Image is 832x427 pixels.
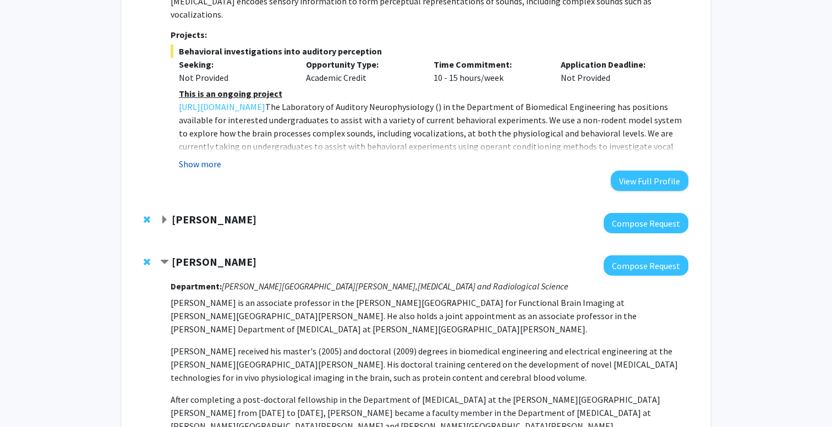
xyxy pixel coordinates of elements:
span: Remove Michele Manahan from bookmarks [144,215,150,224]
span: Contract Jun Hua Bookmark [160,258,169,267]
a: [URL][DOMAIN_NAME] [179,100,265,113]
p: Time Commitment: [434,58,545,71]
button: Show more [179,157,221,171]
span: Remove Jun Hua from bookmarks [144,258,150,266]
iframe: Chat [8,377,47,419]
div: 10 - 15 hours/week [425,58,553,84]
i: [MEDICAL_DATA] and Radiological Science [418,281,568,292]
strong: Projects: [171,29,207,40]
span: The Laboratory of Auditory Neurophysiology ( [265,101,439,112]
p: [PERSON_NAME] received his master's (2005) and doctoral (2009) degrees in biomedical engineering ... [171,344,688,384]
strong: [PERSON_NAME] [172,212,256,226]
p: Application Deadline: [561,58,672,71]
u: This is an ongoing project [179,88,282,99]
div: Not Provided [552,58,680,84]
span: Expand Michele Manahan Bookmark [160,216,169,225]
p: [PERSON_NAME] is an associate professor in the [PERSON_NAME][GEOGRAPHIC_DATA] for Functional Brai... [171,296,688,336]
p: Seeking: [179,58,290,71]
span: Behavioral investigations into auditory perception [171,45,688,58]
i: [PERSON_NAME][GEOGRAPHIC_DATA][PERSON_NAME], [222,281,418,292]
strong: Department: [171,281,222,292]
button: Compose Request to Jun Hua [604,255,688,276]
p: Opportunity Type: [306,58,417,71]
strong: [PERSON_NAME] [172,255,256,269]
button: View Full Profile [611,171,688,191]
div: Academic Credit [298,58,425,84]
div: Not Provided [179,71,290,84]
button: Compose Request to Michele Manahan [604,213,688,233]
